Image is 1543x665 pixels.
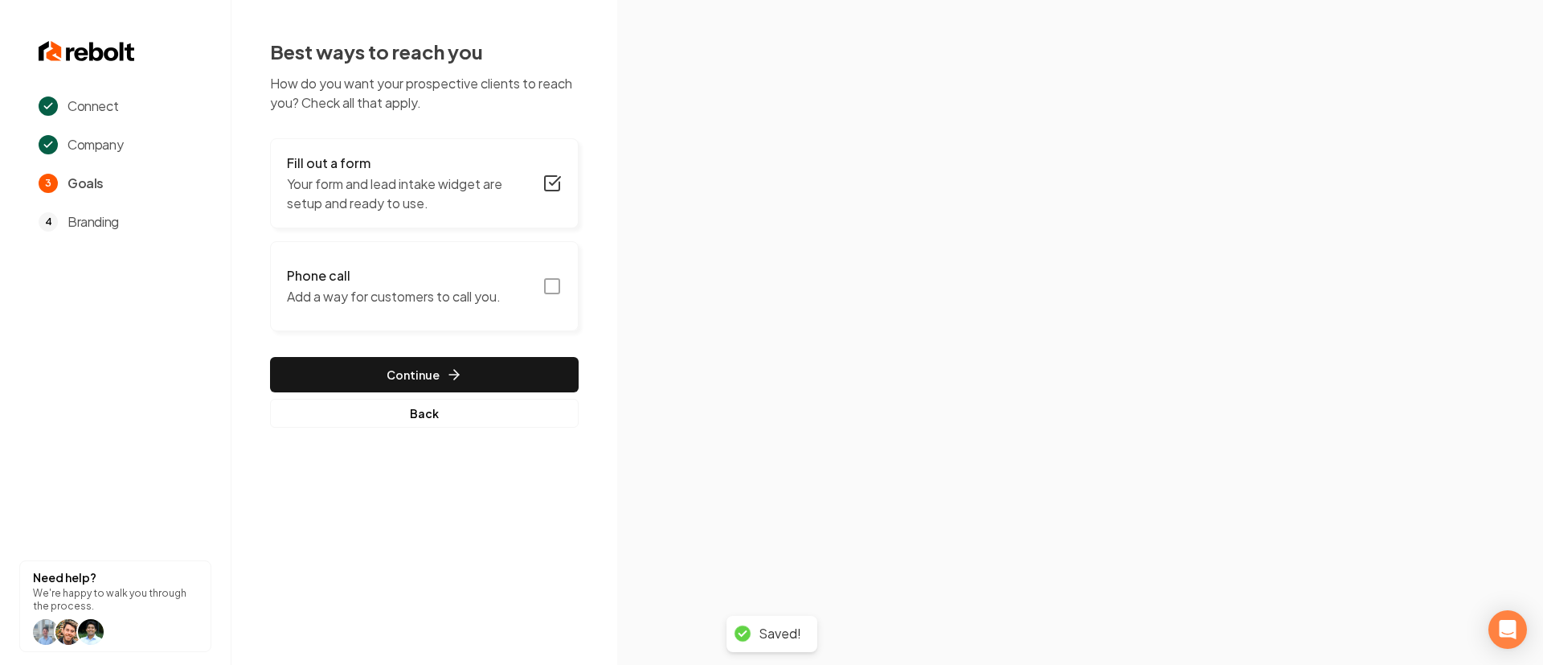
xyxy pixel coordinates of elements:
[759,626,801,642] div: Saved!
[19,560,211,652] button: Need help?We're happy to walk you through the process.help icon Willhelp icon Willhelp icon arwin
[270,357,579,392] button: Continue
[270,241,579,331] button: Phone callAdd a way for customers to call you.
[33,619,59,645] img: help icon Will
[33,587,198,613] p: We're happy to walk you through the process.
[287,174,533,213] p: Your form and lead intake widget are setup and ready to use.
[55,619,81,645] img: help icon Will
[39,39,135,64] img: Rebolt Logo
[270,399,579,428] button: Back
[270,74,579,113] p: How do you want your prospective clients to reach you? Check all that apply.
[39,174,58,193] span: 3
[68,96,118,116] span: Connect
[270,39,579,64] h2: Best ways to reach you
[287,266,501,285] h3: Phone call
[78,619,104,645] img: help icon arwin
[287,154,533,173] h3: Fill out a form
[39,212,58,232] span: 4
[287,287,501,306] p: Add a way for customers to call you.
[68,135,123,154] span: Company
[33,570,96,585] strong: Need help?
[68,174,104,193] span: Goals
[270,138,579,228] button: Fill out a formYour form and lead intake widget are setup and ready to use.
[1488,610,1527,649] div: Open Intercom Messenger
[68,212,119,232] span: Branding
